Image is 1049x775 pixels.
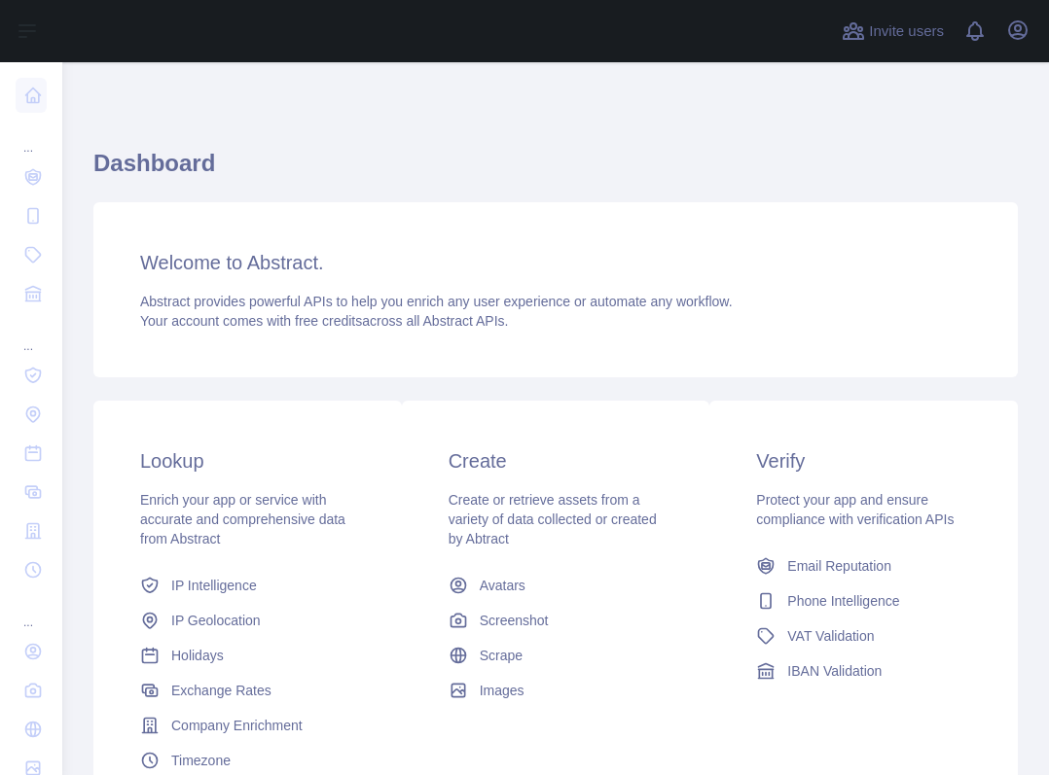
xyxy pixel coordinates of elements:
[132,673,363,708] a: Exchange Rates
[756,447,971,475] h3: Verify
[171,646,224,665] span: Holidays
[449,447,664,475] h3: Create
[93,148,1018,194] h1: Dashboard
[140,294,733,309] span: Abstract provides powerful APIs to help you enrich any user experience or automate any workflow.
[756,492,954,527] span: Protect your app and ensure compliance with verification APIs
[295,313,362,329] span: free credits
[480,681,524,700] span: Images
[748,618,979,653] a: VAT Validation
[140,313,508,329] span: Your account comes with across all Abstract APIs.
[787,591,899,611] span: Phone Intelligence
[140,492,345,546] span: Enrich your app or service with accurate and comprehensive data from Abstract
[140,249,971,276] h3: Welcome to Abstract.
[16,315,47,354] div: ...
[171,611,261,630] span: IP Geolocation
[171,751,231,770] span: Timezone
[132,603,363,638] a: IP Geolocation
[16,591,47,630] div: ...
[449,492,657,546] span: Create or retrieve assets from a variety of data collected or created by Abtract
[748,548,979,583] a: Email Reputation
[838,16,948,47] button: Invite users
[16,117,47,156] div: ...
[480,611,549,630] span: Screenshot
[787,556,891,576] span: Email Reputation
[441,568,671,603] a: Avatars
[748,583,979,618] a: Phone Intelligence
[171,576,257,595] span: IP Intelligence
[441,603,671,638] a: Screenshot
[787,661,882,681] span: IBAN Validation
[480,646,523,665] span: Scrape
[171,716,303,735] span: Company Enrichment
[441,673,671,708] a: Images
[140,447,355,475] h3: Lookup
[132,708,363,743] a: Company Enrichment
[132,638,363,673] a: Holidays
[132,568,363,603] a: IP Intelligence
[748,653,979,688] a: IBAN Validation
[869,20,944,43] span: Invite users
[441,638,671,673] a: Scrape
[171,681,271,700] span: Exchange Rates
[480,576,525,595] span: Avatars
[787,626,874,646] span: VAT Validation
